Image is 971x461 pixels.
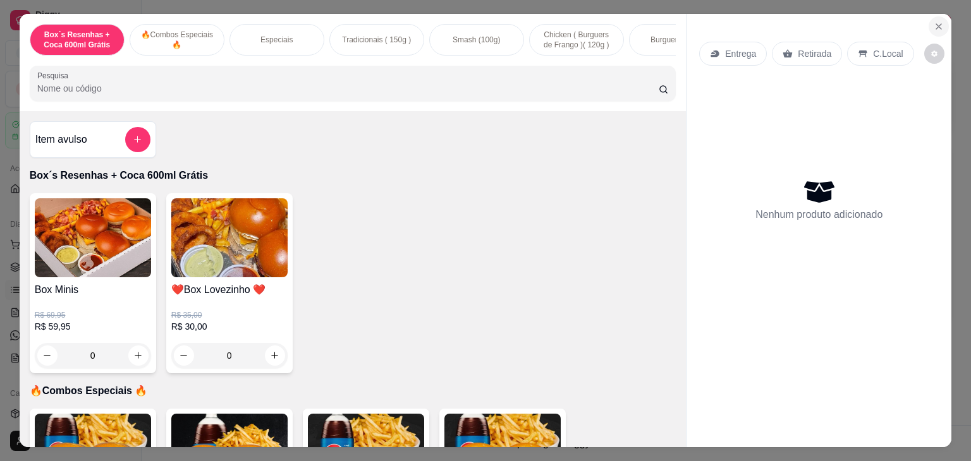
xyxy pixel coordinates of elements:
[30,383,676,398] p: 🔥Combos Especiais 🔥
[171,310,288,320] p: R$ 35,00
[755,207,882,222] p: Nenhum produto adicionado
[453,35,500,45] p: Smash (100g)
[260,35,293,45] p: Especiais
[929,16,949,37] button: Close
[873,47,903,60] p: C.Local
[125,127,150,152] button: add-separate-item
[40,30,114,50] p: Box´s Resenhas + Coca 600ml Grátis
[171,198,288,277] img: product-image
[35,132,87,147] h4: Item avulso
[725,47,756,60] p: Entrega
[924,44,944,64] button: decrease-product-quantity
[35,320,151,333] p: R$ 59,95
[798,47,831,60] p: Retirada
[35,198,151,277] img: product-image
[35,310,151,320] p: R$ 69,95
[171,320,288,333] p: R$ 30,00
[342,35,411,45] p: Tradicionais ( 150g )
[171,282,288,297] h4: ❤️Box Lovezinho ❤️
[650,35,702,45] p: Burguer Mais...
[37,70,73,81] label: Pesquisa
[37,82,659,95] input: Pesquisa
[35,282,151,297] h4: Box Minis
[30,168,676,183] p: Box´s Resenhas + Coca 600ml Grátis
[140,30,214,50] p: 🔥Combos Especiais 🔥
[540,30,613,50] p: Chicken ( Burguers de Frango )( 120g )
